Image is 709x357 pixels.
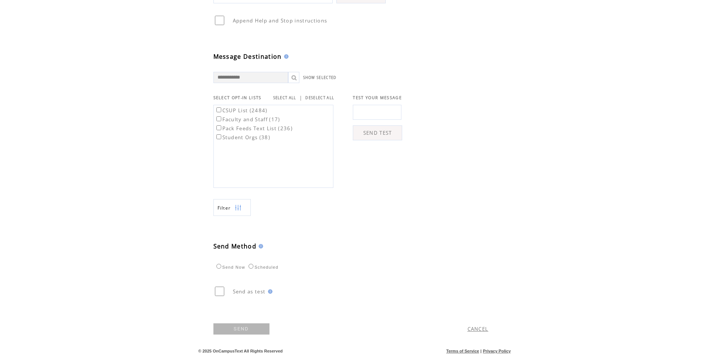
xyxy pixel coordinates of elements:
a: Terms of Service [446,349,479,353]
span: | [480,349,481,353]
input: Scheduled [249,264,253,269]
span: TEST YOUR MESSAGE [353,95,402,100]
a: Privacy Policy [483,349,511,353]
a: DESELECT ALL [305,95,334,100]
img: help.gif [256,244,263,248]
a: SHOW SELECTED [303,75,337,80]
span: Send as test [233,288,266,295]
span: Message Destination [213,52,282,61]
a: CANCEL [468,326,488,332]
label: Faculty and Staff (17) [215,116,280,123]
label: Student Orgs (38) [215,134,271,141]
a: SEND TEST [353,125,402,140]
input: CSUP List (2484) [216,107,221,112]
input: Pack Feeds Text List (236) [216,125,221,130]
a: Filter [213,199,251,216]
span: | [299,94,302,101]
a: SEND [213,323,269,335]
span: © 2025 OnCampusText All Rights Reserved [198,349,283,353]
label: Send Now [215,265,245,269]
input: Student Orgs (38) [216,134,221,139]
label: Scheduled [247,265,278,269]
img: filters.png [235,199,241,216]
label: CSUP List (2484) [215,107,268,114]
span: SELECT OPT-IN LISTS [213,95,262,100]
input: Faculty and Staff (17) [216,116,221,121]
img: help.gif [266,289,272,294]
label: Pack Feeds Text List (236) [215,125,293,132]
a: SELECT ALL [273,95,296,100]
input: Send Now [216,264,221,269]
span: Append Help and Stop instructions [233,17,327,24]
span: Show filters [218,205,231,211]
img: help.gif [282,54,289,59]
span: Send Method [213,242,257,250]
